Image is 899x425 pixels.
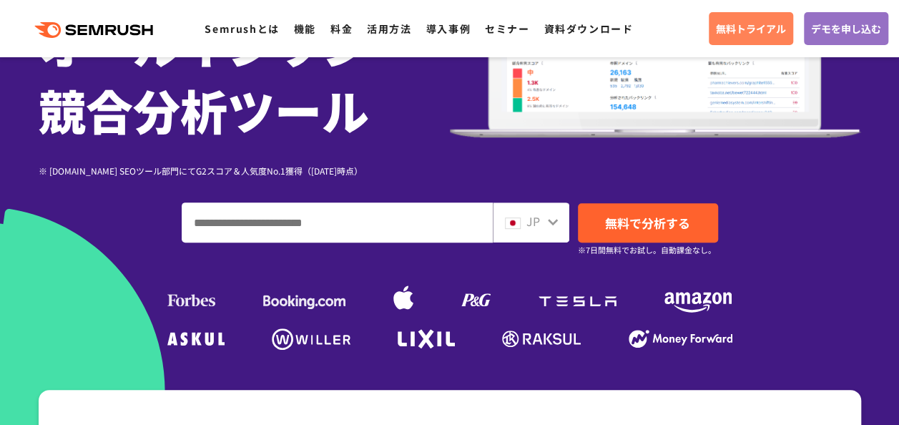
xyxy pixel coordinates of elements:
[709,12,793,45] a: 無料トライアル
[39,11,450,142] h1: オールインワン 競合分析ツール
[804,12,888,45] a: デモを申し込む
[605,214,690,232] span: 無料で分析する
[330,21,353,36] a: 料金
[578,243,716,257] small: ※7日間無料でお試し。自動課金なし。
[544,21,633,36] a: 資料ダウンロード
[426,21,471,36] a: 導入事例
[526,212,540,230] span: JP
[578,203,718,243] a: 無料で分析する
[294,21,316,36] a: 機能
[39,164,450,177] div: ※ [DOMAIN_NAME] SEOツール部門にてG2スコア＆人気度No.1獲得（[DATE]時点）
[182,203,492,242] input: ドメイン、キーワードまたはURLを入力してください
[485,21,529,36] a: セミナー
[811,21,881,36] span: デモを申し込む
[716,21,786,36] span: 無料トライアル
[205,21,279,36] a: Semrushとは
[367,21,411,36] a: 活用方法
